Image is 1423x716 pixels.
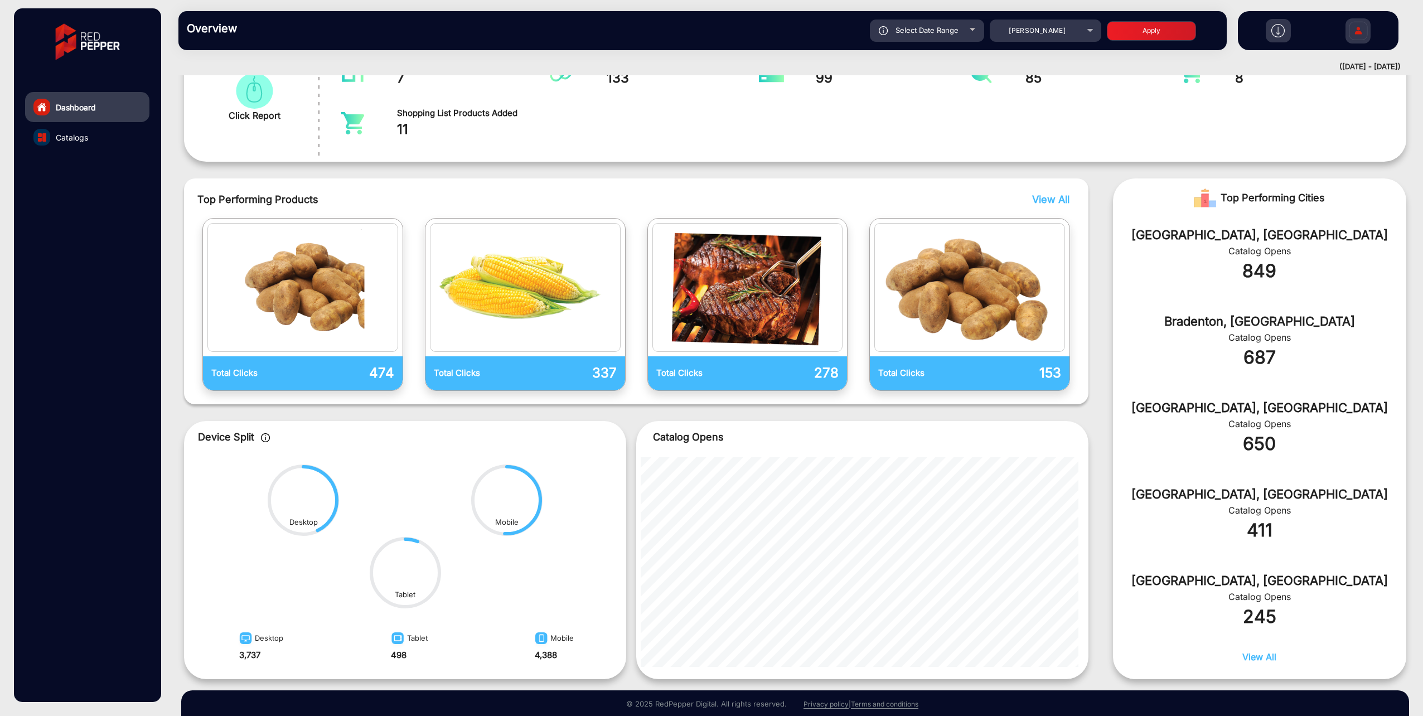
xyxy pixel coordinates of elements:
div: [GEOGRAPHIC_DATA], [GEOGRAPHIC_DATA] [1130,485,1390,504]
img: vmg-logo [47,14,128,70]
span: 99 [816,68,969,88]
p: Total Clicks [656,367,748,380]
button: Apply [1107,21,1196,41]
button: View All [1242,650,1276,674]
div: Bradenton, [GEOGRAPHIC_DATA] [1130,312,1390,331]
p: Total Clicks [211,367,303,380]
div: Catalog Opens [1130,417,1390,430]
span: Top Performing Cities [1221,187,1325,209]
div: Mobile [532,628,574,649]
p: Total Clicks [878,367,970,380]
div: [GEOGRAPHIC_DATA], [GEOGRAPHIC_DATA] [1130,572,1390,590]
span: View All [1242,651,1276,662]
img: catalog [340,112,365,134]
img: catalog [211,226,395,349]
div: Desktop [289,517,318,528]
img: catalog [878,226,1062,349]
p: 474 [303,363,394,383]
div: Catalog Opens [1130,244,1390,258]
div: Mobile [495,517,519,528]
a: Catalogs [25,122,149,152]
img: icon [879,26,888,35]
span: Dashboard [56,101,96,113]
img: catalog [233,73,276,109]
strong: 4,388 [535,650,557,660]
div: Tablet [395,589,415,601]
a: Privacy policy [804,700,849,709]
div: 687 [1130,344,1390,371]
div: Catalog Opens [1130,590,1390,603]
span: 11 [397,119,550,139]
span: 133 [607,68,760,88]
span: [PERSON_NAME] [1009,26,1066,35]
img: image [532,631,550,649]
span: Top Performing Products [197,192,869,207]
span: 7 [397,68,550,88]
div: 245 [1130,603,1390,630]
a: Dashboard [25,92,149,122]
img: catalog [38,133,46,142]
div: Desktop [236,628,283,649]
button: View All [1029,192,1067,207]
img: catalog [433,226,617,349]
div: 650 [1130,430,1390,457]
small: © 2025 RedPepper Digital. All rights reserved. [626,699,787,708]
span: 85 [1025,68,1179,88]
span: Click Report [229,109,280,122]
div: [GEOGRAPHIC_DATA], [GEOGRAPHIC_DATA] [1130,399,1390,417]
span: Catalogs [56,132,88,143]
img: image [236,631,255,649]
img: h2download.svg [1271,24,1285,37]
span: Select Date Range [896,26,959,35]
span: Shopping List Products Added [397,107,550,120]
h3: Overview [187,22,343,35]
p: 337 [525,363,617,383]
div: Catalog Opens [1130,504,1390,517]
div: ([DATE] - [DATE]) [167,61,1401,72]
p: 153 [970,363,1061,383]
div: [GEOGRAPHIC_DATA], [GEOGRAPHIC_DATA] [1130,226,1390,244]
strong: 3,737 [239,650,260,660]
img: Sign%20Up.svg [1347,13,1370,52]
span: View All [1032,193,1069,205]
img: home [37,102,47,112]
p: Total Clicks [434,367,525,380]
a: Terms and conditions [851,700,918,709]
div: Tablet [388,628,428,649]
div: 411 [1130,517,1390,544]
div: 849 [1130,258,1390,284]
img: image [388,631,407,649]
img: Rank image [1194,187,1216,209]
img: catalog [656,226,840,349]
strong: 498 [391,650,406,660]
a: | [849,700,851,708]
span: Device Split [198,431,254,443]
img: icon [261,433,270,442]
p: 278 [747,363,839,383]
p: Catalog Opens [653,429,1072,444]
div: Catalog Opens [1130,331,1390,344]
span: 8 [1235,68,1388,88]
